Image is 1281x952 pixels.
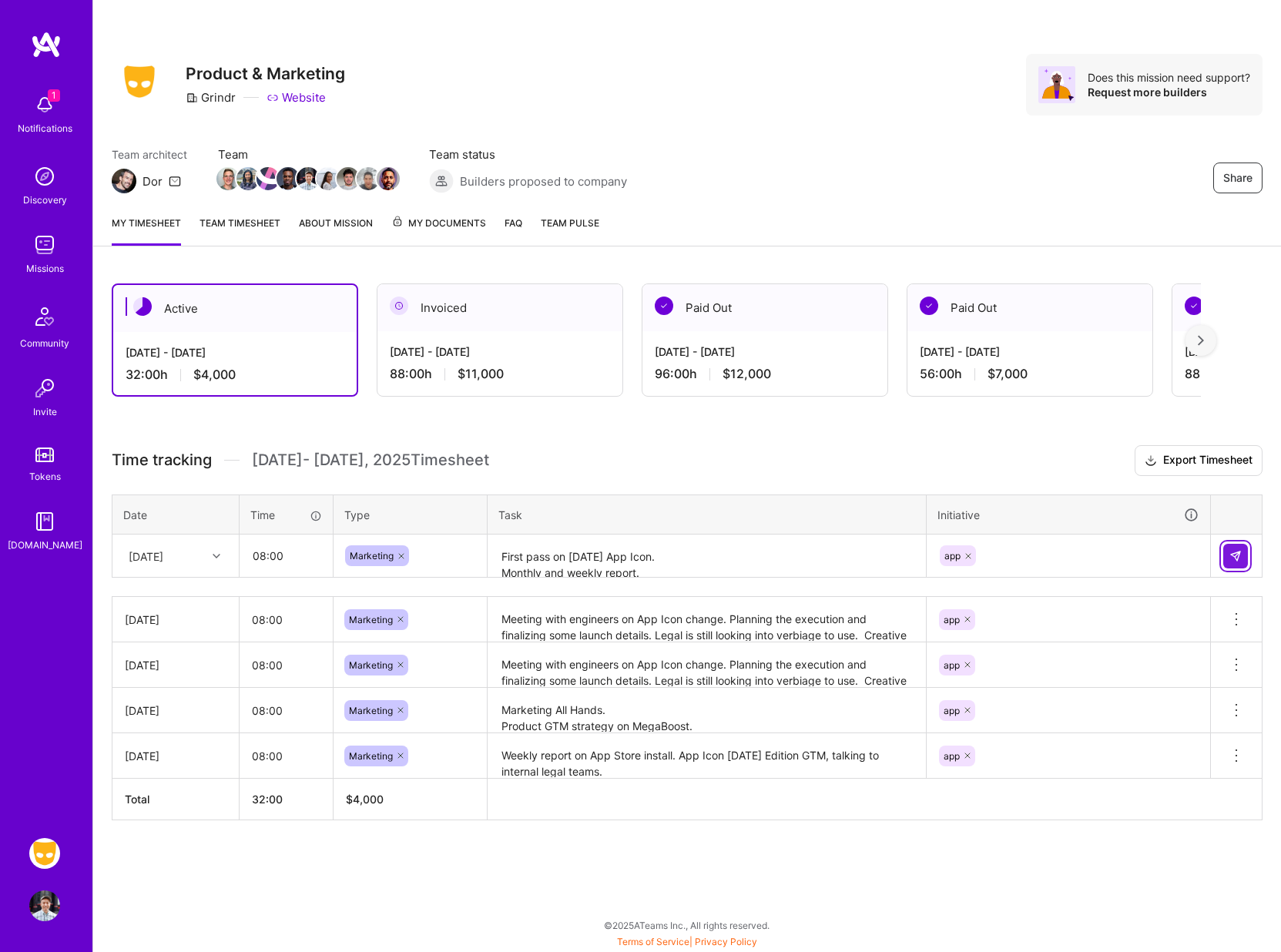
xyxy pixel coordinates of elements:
[29,161,60,192] img: discovery
[907,284,1152,331] div: Paid Out
[297,167,320,190] img: Team Member Avatar
[377,167,400,190] img: Team Member Avatar
[489,598,924,641] textarea: Meeting with engineers on App Icon change. Planning the execution and finalizing some launch deta...
[1223,544,1249,568] div: null
[334,494,488,535] th: Type
[357,167,380,190] img: Team Member Avatar
[617,936,689,947] a: Terms of Service
[125,657,226,673] div: [DATE]
[126,367,344,383] div: 32:00 h
[23,192,67,208] div: Discovery
[505,215,522,246] a: FAQ
[337,167,360,190] img: Team Member Avatar
[236,167,260,190] img: Team Member Avatar
[377,284,622,331] div: Invoiced
[31,31,62,59] img: logo
[937,506,1199,524] div: Initiative
[944,614,960,625] span: app
[378,166,398,192] a: Team Member Avatar
[92,906,1281,944] div: © 2025 ATeams Inc., All rights reserved.
[277,167,300,190] img: Team Member Avatar
[18,120,72,136] div: Notifications
[169,175,181,187] i: icon Mail
[1135,445,1263,476] button: Export Timesheet
[112,61,167,102] img: Company Logo
[240,736,333,776] input: HH:MM
[216,167,240,190] img: Team Member Avatar
[655,344,875,360] div: [DATE] - [DATE]
[112,451,212,470] span: Time tracking
[240,645,333,686] input: HH:MM
[29,468,61,484] div: Tokens
[489,644,924,686] textarea: Meeting with engineers on App Icon change. Planning the execution and finalizing some launch deta...
[349,705,393,716] span: Marketing
[29,506,60,537] img: guide book
[349,659,393,671] span: Marketing
[186,64,345,83] h3: Product & Marketing
[125,612,226,628] div: [DATE]
[112,494,240,535] th: Date
[113,285,357,332] div: Active
[29,890,60,921] img: User Avatar
[1145,453,1157,469] i: icon Download
[489,536,924,577] textarea: First pass on [DATE] App Icon. Monthly and weekly report. Grindr Presents GTM. App Store a/b test...
[723,366,771,382] span: $12,000
[8,537,82,553] div: [DOMAIN_NAME]
[541,215,599,246] a: Team Pulse
[29,89,60,120] img: bell
[240,690,333,731] input: HH:MM
[489,689,924,732] textarea: Marketing All Hands. Product GTM strategy on MegaBoost. App Icon first look this week, working wi...
[126,344,344,360] div: [DATE] - [DATE]
[125,702,226,719] div: [DATE]
[258,166,278,192] a: Team Member Avatar
[240,599,333,640] input: HH:MM
[278,166,298,192] a: Team Member Avatar
[488,494,927,535] th: Task
[112,146,187,163] span: Team architect
[238,166,258,192] a: Team Member Avatar
[920,366,1140,382] div: 56:00 h
[250,507,322,523] div: Time
[346,793,384,806] span: $ 4,000
[218,166,238,192] a: Team Member Avatar
[944,750,960,762] span: app
[1223,170,1252,186] span: Share
[26,260,64,277] div: Missions
[213,552,220,560] i: icon Chevron
[390,344,610,360] div: [DATE] - [DATE]
[358,166,378,192] a: Team Member Avatar
[1185,297,1203,315] img: Paid Out
[391,215,486,232] span: My Documents
[617,936,757,947] span: |
[129,548,163,564] div: [DATE]
[1088,85,1250,99] div: Request more builders
[240,535,332,576] input: HH:MM
[29,230,60,260] img: teamwork
[257,167,280,190] img: Team Member Avatar
[133,297,152,316] img: Active
[33,404,57,420] div: Invite
[458,366,504,382] span: $11,000
[391,215,486,246] a: My Documents
[390,297,408,315] img: Invoiced
[349,750,393,762] span: Marketing
[390,366,610,382] div: 88:00 h
[318,166,338,192] a: Team Member Avatar
[25,838,64,869] a: Grindr: Product & Marketing
[642,284,887,331] div: Paid Out
[655,297,673,315] img: Paid Out
[112,215,181,246] a: My timesheet
[193,367,236,383] span: $4,000
[944,659,960,671] span: app
[252,451,489,470] span: [DATE] - [DATE] , 2025 Timesheet
[944,705,960,716] span: app
[112,169,136,193] img: Team Architect
[298,166,318,192] a: Team Member Avatar
[26,298,63,335] img: Community
[1213,163,1263,193] button: Share
[338,166,358,192] a: Team Member Avatar
[35,448,54,462] img: tokens
[25,890,64,921] a: User Avatar
[541,217,599,229] span: Team Pulse
[299,215,373,246] a: About Mission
